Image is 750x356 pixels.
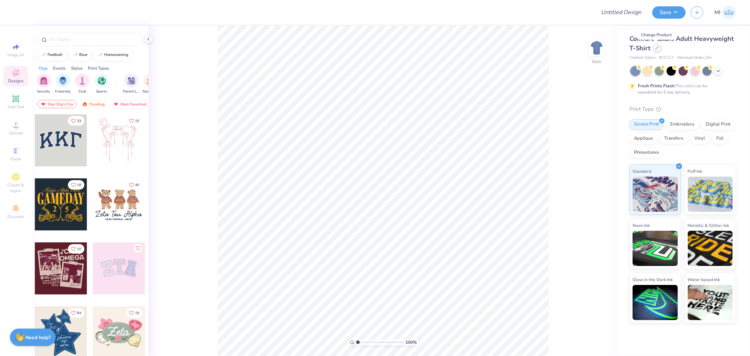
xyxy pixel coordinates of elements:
div: Foil [712,133,728,144]
button: Like [68,308,84,318]
span: 100 % [405,339,417,345]
div: filter for Sports [95,74,109,94]
div: Applique [629,133,658,144]
span: Puff Ink [688,167,703,175]
img: Glow in the Dark Ink [633,285,678,320]
img: Fraternity Image [59,77,67,85]
span: Parent's Weekend [123,89,139,94]
div: bear [79,53,88,57]
span: 84 [77,311,81,315]
button: Like [126,116,142,126]
div: Change Product [637,30,676,40]
div: Styles [71,65,83,71]
button: filter button [75,74,89,94]
img: Neon Ink [633,231,678,266]
button: filter button [142,74,159,94]
div: Vinyl [690,133,710,144]
span: Club [78,89,86,94]
div: Back [592,58,601,65]
span: 10 [77,247,81,251]
button: filter button [55,74,71,94]
button: filter button [123,74,139,94]
img: most_fav.gif [40,102,46,107]
span: Clipart & logos [4,182,28,193]
img: Club Image [78,77,86,85]
img: Metallic & Glitter Ink [688,231,733,266]
div: Events [53,65,66,71]
div: This color can be expedited for 5 day delivery. [638,83,724,95]
img: Sports Image [98,77,106,85]
div: filter for Fraternity [55,74,71,94]
button: Like [68,116,84,126]
img: Standard [633,177,678,212]
span: MI [714,8,720,17]
span: Image AI [8,52,24,58]
span: Game Day [142,89,159,94]
strong: Need help? [26,334,51,341]
div: filter for Game Day [142,74,159,94]
div: homecoming [104,53,129,57]
strong: Fresh Prints Flash: [638,83,675,89]
img: trend_line.gif [41,53,46,57]
span: Add Text [7,104,24,110]
img: Parent's Weekend Image [127,77,135,85]
span: Minimum Order: 24 + [677,55,712,61]
div: filter for Club [75,74,89,94]
a: MI [714,6,736,19]
span: Standard [633,167,651,175]
span: Decorate [7,214,24,220]
div: Your Org's Fav [37,100,77,108]
span: 15 [135,119,139,123]
span: Greek [11,156,21,162]
div: Print Type [629,105,736,113]
span: Neon Ink [633,222,650,229]
img: trend_line.gif [97,53,103,57]
div: Embroidery [666,119,699,130]
button: Like [68,180,84,190]
button: Like [126,180,142,190]
button: Like [126,308,142,318]
button: homecoming [94,50,132,60]
div: Rhinestones [629,147,664,158]
span: 18 [77,183,81,187]
button: Like [134,244,142,253]
span: Sports [96,89,107,94]
span: Fraternity [55,89,71,94]
div: Digital Print [701,119,735,130]
img: most_fav.gif [113,102,119,107]
div: football [48,53,63,57]
div: Most Favorited [110,100,150,108]
img: trending.gif [82,102,88,107]
span: Comfort Colors Adult Heavyweight T-Shirt [629,34,734,52]
span: 33 [77,119,81,123]
input: Untitled Design [595,5,647,19]
span: Water based Ink [688,276,720,283]
span: Designs [8,78,24,84]
div: filter for Sorority [37,74,51,94]
button: Like [68,244,84,254]
div: Orgs [39,65,48,71]
button: Save [652,6,686,19]
span: Glow in the Dark Ink [633,276,673,283]
img: Ma. Isabella Adad [722,6,736,19]
div: Screen Print [629,119,664,130]
button: filter button [95,74,109,94]
div: Trending [79,100,108,108]
img: trend_line.gif [72,53,78,57]
img: Sorority Image [40,77,48,85]
img: Game Day Image [147,77,155,85]
button: football [37,50,66,60]
span: Upload [9,130,23,136]
span: 19 [135,311,139,315]
img: Back [590,41,604,55]
img: Puff Ink [688,177,733,212]
span: 40 [135,183,139,187]
div: filter for Parent's Weekend [123,74,139,94]
img: Water based Ink [688,285,733,320]
input: Try "Alpha" [49,36,139,43]
button: filter button [37,74,51,94]
button: bear [69,50,91,60]
div: Print Types [88,65,109,71]
span: Sorority [37,89,50,94]
span: Comfort Colors [629,55,655,61]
